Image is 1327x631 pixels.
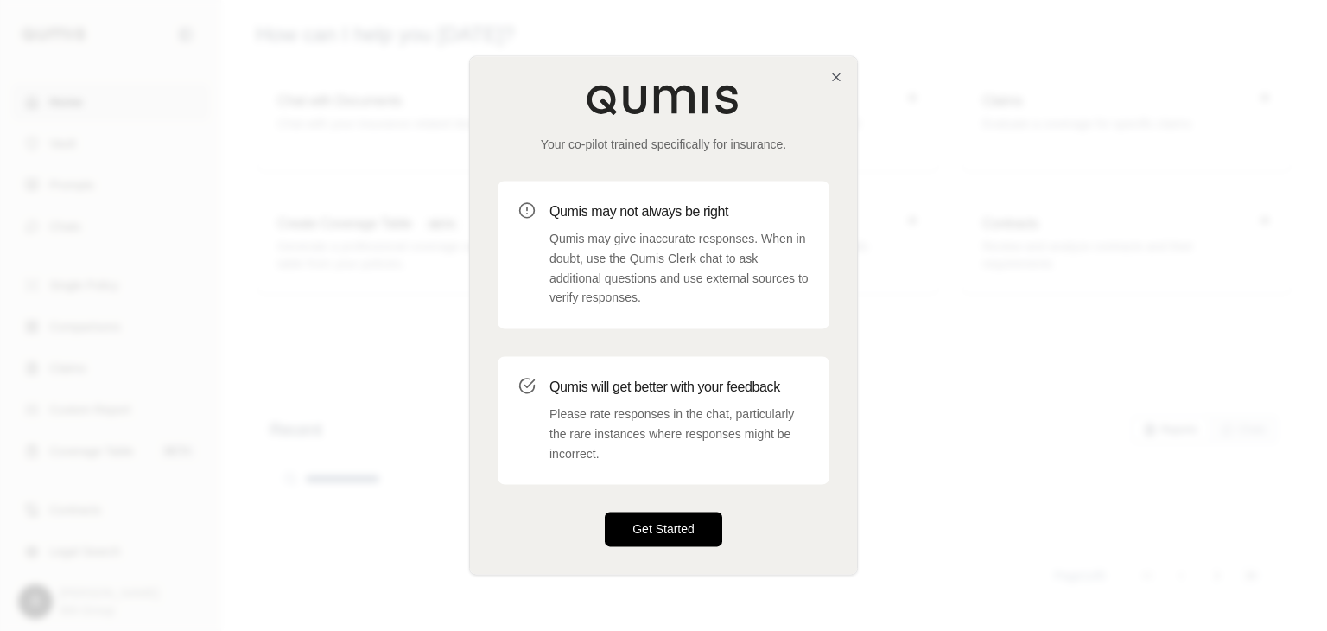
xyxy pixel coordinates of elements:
img: Qumis Logo [586,84,741,115]
p: Qumis may give inaccurate responses. When in doubt, use the Qumis Clerk chat to ask additional qu... [549,229,809,308]
h3: Qumis will get better with your feedback [549,377,809,398]
p: Please rate responses in the chat, particularly the rare instances where responses might be incor... [549,405,809,463]
button: Get Started [605,513,722,547]
p: Your co-pilot trained specifically for insurance. [498,136,829,153]
h3: Qumis may not always be right [549,201,809,222]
